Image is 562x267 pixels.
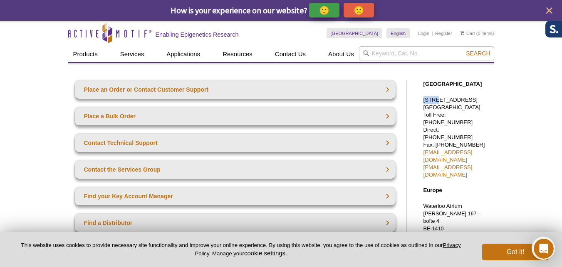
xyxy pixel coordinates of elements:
[156,31,239,38] h2: Enabling Epigenetics Research
[244,250,285,257] button: cookie settings
[75,80,396,99] a: Place an Order or Contact Customer Support
[218,46,257,62] a: Resources
[423,149,473,163] a: [EMAIL_ADDRESS][DOMAIN_NAME]
[115,46,149,62] a: Services
[359,46,494,60] input: Keyword, Cat. No.
[270,46,311,62] a: Contact Us
[460,30,475,36] a: Cart
[75,107,396,125] a: Place a Bulk Order
[13,242,468,257] p: This website uses cookies to provide necessary site functionality and improve your online experie...
[75,134,396,152] a: Contact Technical Support
[327,28,383,38] a: [GEOGRAPHIC_DATA]
[75,187,396,205] a: Find your Key Account Manager
[323,46,359,62] a: About Us
[466,50,490,57] span: Search
[195,242,460,256] a: Privacy Policy
[423,81,482,87] strong: [GEOGRAPHIC_DATA]
[75,160,396,179] a: Contact the Services Group
[423,187,442,193] strong: Europe
[171,5,307,15] span: How is your experience on our website?
[432,28,433,38] li: |
[354,5,364,15] p: 🙁
[460,28,494,38] li: (0 items)
[423,164,473,178] a: [EMAIL_ADDRESS][DOMAIN_NAME]
[463,50,493,57] button: Search
[482,244,549,260] button: Got it!
[418,30,429,36] a: Login
[534,239,554,259] iframe: Intercom live chat
[460,31,464,35] img: Your Cart
[544,5,555,16] button: close
[532,237,555,260] iframe: Intercom live chat discovery launcher
[68,46,103,62] a: Products
[75,214,396,232] a: Find a Distributor
[386,28,410,38] a: English
[319,5,329,15] p: 🙂
[435,30,452,36] a: Register
[161,46,205,62] a: Applications
[423,211,481,247] span: [PERSON_NAME] 167 – boîte 4 BE-1410 [GEOGRAPHIC_DATA], [GEOGRAPHIC_DATA]
[423,96,490,179] p: [STREET_ADDRESS] [GEOGRAPHIC_DATA] Toll Free: [PHONE_NUMBER] Direct: [PHONE_NUMBER] Fax: [PHONE_N...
